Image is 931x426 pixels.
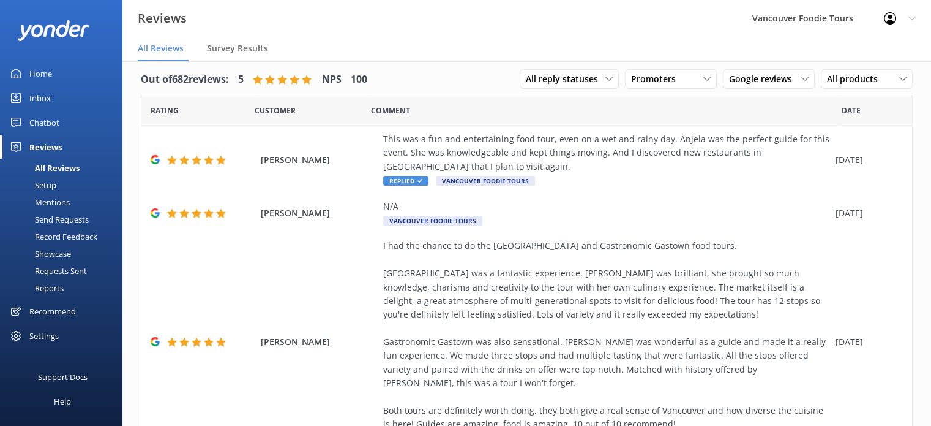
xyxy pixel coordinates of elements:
[631,72,683,86] span: Promoters
[29,110,59,135] div: Chatbot
[836,335,897,349] div: [DATE]
[138,42,184,55] span: All Reviews
[29,61,52,86] div: Home
[371,105,410,116] span: Question
[261,153,377,167] span: [PERSON_NAME]
[7,262,87,280] div: Requests Sent
[383,200,829,213] div: N/A
[383,132,829,173] div: This was a fun and entertaining food tour, even on a wet and rainy day. Anjela was the perfect gu...
[151,105,179,116] span: Date
[7,280,122,297] a: Reports
[836,207,897,220] div: [DATE]
[7,177,122,194] a: Setup
[842,105,861,116] span: Date
[138,9,187,28] h3: Reviews
[29,299,76,324] div: Recommend
[827,72,885,86] span: All products
[436,176,535,186] span: Vancouver Foodie Tours
[7,245,71,262] div: Showcase
[7,159,122,177] a: All Reviews
[383,216,482,226] span: Vancouver Foodie Tours
[18,20,89,40] img: yonder-white-logo.png
[7,228,122,245] a: Record Feedback
[7,159,80,177] div: All Reviews
[54,389,71,414] div: Help
[729,72,799,86] span: Google reviews
[7,194,70,211] div: Mentions
[383,176,428,186] span: Replied
[351,72,367,88] h4: 100
[29,324,59,348] div: Settings
[7,280,64,297] div: Reports
[141,72,229,88] h4: Out of 682 reviews:
[29,86,51,110] div: Inbox
[7,194,122,211] a: Mentions
[7,245,122,262] a: Showcase
[7,211,122,228] a: Send Requests
[238,72,244,88] h4: 5
[7,211,89,228] div: Send Requests
[255,105,296,116] span: Date
[7,228,97,245] div: Record Feedback
[836,153,897,167] div: [DATE]
[526,72,605,86] span: All reply statuses
[261,207,377,220] span: [PERSON_NAME]
[29,135,62,159] div: Reviews
[261,335,377,349] span: [PERSON_NAME]
[7,262,122,280] a: Requests Sent
[322,72,342,88] h4: NPS
[7,177,56,194] div: Setup
[38,365,88,389] div: Support Docs
[207,42,268,55] span: Survey Results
